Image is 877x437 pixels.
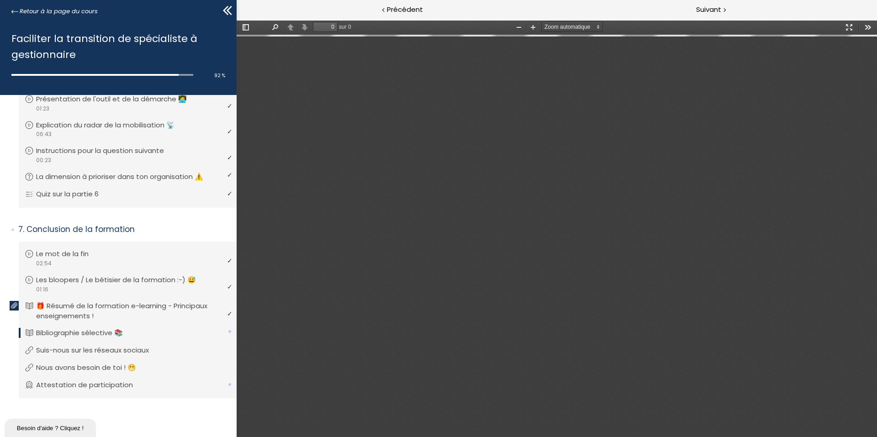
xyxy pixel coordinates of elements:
[36,120,189,130] p: Explication du radar de la mobilisation 📡
[11,31,221,63] h1: Faciliter la transition de spécialiste à gestionnaire
[36,156,51,164] span: 00:23
[36,275,210,285] p: Les bloopers / Le bêtisier de la formation :-) 😅
[76,2,101,12] input: Page
[36,189,112,199] p: Quiz sur la partie 6
[36,301,228,321] p: 🎁 Résumé de la formation e-learning - Principaux enseignements !
[36,363,150,373] p: Nous avons besoin de toi ! 😁
[696,4,721,16] span: Suivant
[36,146,178,156] p: Instructions pour la question suivante
[20,6,98,16] span: Retour à la page du cours
[5,417,98,437] iframe: chat widget
[36,172,217,182] p: La dimension à prioriser dans ton organisation ⚠️
[36,380,147,390] p: Attestation de participation
[36,94,201,104] p: Présentation de l'outil et de la démarche 👩‍💻
[36,285,48,294] span: 01:16
[36,105,49,113] span: 01:23
[387,4,423,16] span: Précédent
[36,328,137,338] p: Bibliographie sélective 📚
[36,259,52,268] span: 02:54
[36,249,102,259] p: Le mot de la fin
[18,224,230,235] p: Conclusion de la formation
[214,72,225,79] span: 92 %
[305,2,376,11] select: Zoom
[101,2,118,12] span: sur 0
[36,130,52,138] span: 06:43
[11,6,98,16] a: Retour à la page du cours
[36,345,163,355] p: Suis-nous sur les réseaux sociaux
[18,224,24,235] span: 7.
